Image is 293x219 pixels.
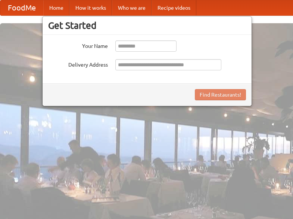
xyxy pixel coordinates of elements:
[152,0,196,15] a: Recipe videos
[0,0,43,15] a: FoodMe
[195,89,246,100] button: Find Restaurants!
[48,59,108,69] label: Delivery Address
[48,20,246,31] h3: Get Started
[48,40,108,50] label: Your Name
[43,0,69,15] a: Home
[112,0,152,15] a: Who we are
[69,0,112,15] a: How it works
